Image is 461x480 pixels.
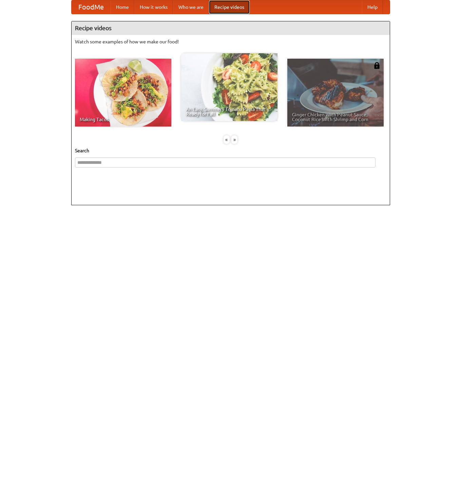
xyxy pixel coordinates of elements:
h5: Search [75,147,386,154]
span: Making Tacos [80,117,167,122]
a: An Easy, Summery Tomato Pasta That's Ready for Fall [181,53,277,121]
img: 483408.png [373,62,380,69]
a: Who we are [173,0,209,14]
a: Recipe videos [209,0,250,14]
h4: Recipe videos [72,21,390,35]
a: FoodMe [72,0,111,14]
div: » [231,135,237,144]
p: Watch some examples of how we make our food! [75,38,386,45]
span: An Easy, Summery Tomato Pasta That's Ready for Fall [186,107,273,116]
a: How it works [134,0,173,14]
a: Help [362,0,383,14]
div: « [224,135,230,144]
a: Home [111,0,134,14]
a: Making Tacos [75,59,171,127]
